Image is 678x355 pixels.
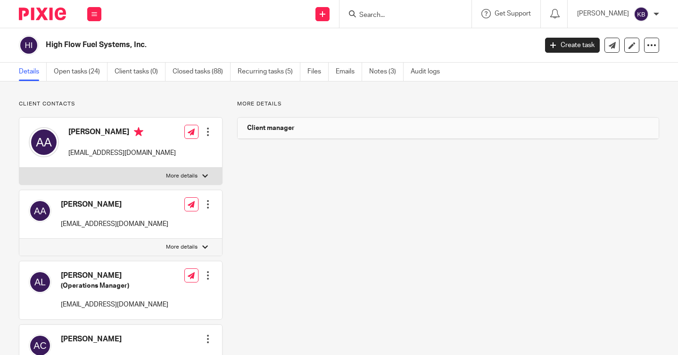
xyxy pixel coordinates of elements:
p: [EMAIL_ADDRESS][DOMAIN_NAME] [61,300,168,309]
img: svg%3E [19,35,39,55]
a: Files [307,63,329,81]
h4: [PERSON_NAME] [68,127,176,139]
a: Create task [545,38,600,53]
a: Send new email [604,38,620,53]
h4: [PERSON_NAME] [61,334,122,344]
a: Emails [336,63,362,81]
a: Closed tasks (88) [173,63,231,81]
a: Open tasks (24) [54,63,107,81]
p: More details [166,243,198,251]
p: [EMAIL_ADDRESS][DOMAIN_NAME] [61,219,168,229]
img: svg%3E [29,127,59,157]
a: Client tasks (0) [115,63,165,81]
p: [PERSON_NAME] [577,9,629,18]
i: Primary [134,127,143,137]
h3: Client manager [247,123,295,133]
p: More details [237,100,659,108]
input: Search [358,11,443,20]
img: svg%3E [634,7,649,22]
a: Recurring tasks (5) [238,63,300,81]
a: Details [19,63,47,81]
h4: [PERSON_NAME] [61,271,168,281]
a: Edit client [624,38,639,53]
span: Get Support [495,10,531,17]
a: Notes (3) [369,63,404,81]
h2: High Flow Fuel Systems, Inc. [46,40,434,50]
p: [EMAIL_ADDRESS][DOMAIN_NAME] [68,148,176,158]
img: svg%3E [29,271,51,293]
h5: (Operations Manager) [61,281,168,290]
h4: [PERSON_NAME] [61,200,168,210]
p: More details [166,172,198,180]
img: svg%3E [29,200,51,222]
p: Client contacts [19,100,223,108]
a: Audit logs [411,63,447,81]
img: Pixie [19,8,66,20]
